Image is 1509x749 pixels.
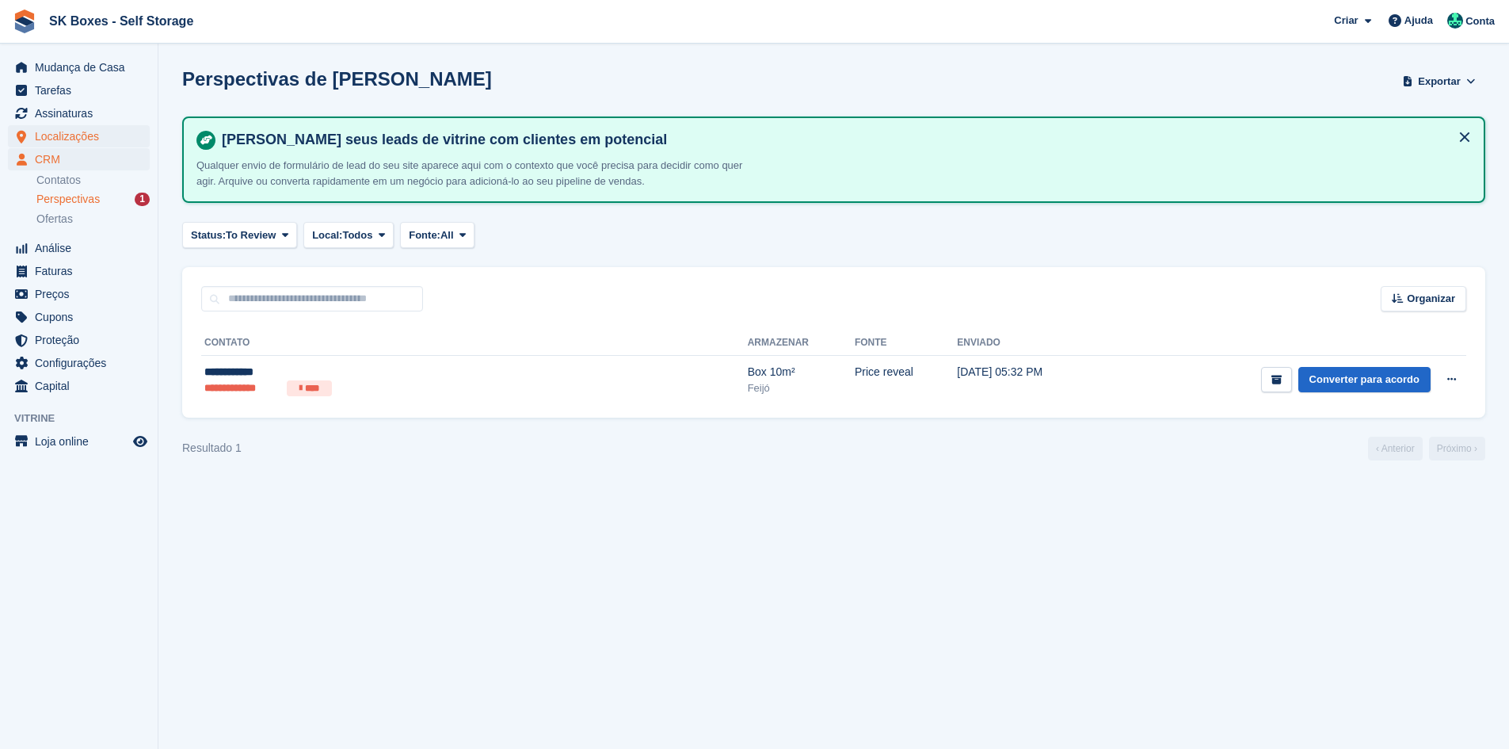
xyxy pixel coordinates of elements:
span: Perspectivas [36,192,100,207]
span: Ofertas [36,212,73,227]
th: Fonte [855,331,957,356]
a: menu [8,352,150,374]
a: menu [8,102,150,124]
h1: Perspectivas de [PERSON_NAME] [182,68,492,90]
a: menu [8,125,150,147]
a: Contatos [36,173,150,188]
span: Todos [342,227,372,243]
span: Vitrine [14,411,158,426]
a: menu [8,430,150,453]
span: Assinaturas [35,102,130,124]
th: Contato [201,331,748,356]
h4: [PERSON_NAME] seus leads de vitrine com clientes em potencial [215,131,1471,149]
a: Próximo [1429,437,1485,460]
span: Ajuda [1404,13,1433,29]
button: Local: Todos [303,222,394,248]
span: Cupons [35,306,130,328]
button: Fonte: All [400,222,474,248]
td: Price reveal [855,356,957,405]
span: CRM [35,148,130,170]
a: menu [8,283,150,305]
span: Status: [191,227,226,243]
a: menu [8,306,150,328]
span: Proteção [35,329,130,351]
span: Conta [1465,13,1495,29]
a: Ofertas [36,211,150,227]
span: Fonte: [409,227,440,243]
a: menu [8,148,150,170]
span: Tarefas [35,79,130,101]
td: [DATE] 05:32 PM [957,356,1107,405]
span: Configurações [35,352,130,374]
th: Enviado [957,331,1107,356]
span: Criar [1334,13,1358,29]
span: Capital [35,375,130,397]
button: Exportar [1400,68,1479,94]
nav: Page [1365,437,1488,460]
img: SK Boxes - Comercial [1447,13,1463,29]
a: Anterior [1368,437,1423,460]
div: 1 [135,193,150,206]
span: Organizar [1407,291,1455,307]
span: Mudança de Casa [35,56,130,78]
a: menu [8,237,150,259]
span: To Review [226,227,276,243]
p: Qualquer envio de formulário de lead do seu site aparece aqui com o contexto que você precisa par... [196,158,751,189]
a: menu [8,375,150,397]
img: stora-icon-8386f47178a22dfd0bd8f6a31ec36ba5ce8667c1dd55bd0f319d3a0aa187defe.svg [13,10,36,33]
div: Feijó [748,380,855,396]
span: Exportar [1418,74,1460,90]
a: menu [8,79,150,101]
span: Análise [35,237,130,259]
a: Perspectivas 1 [36,191,150,208]
button: Status: To Review [182,222,297,248]
span: Local: [312,227,342,243]
div: Box 10m² [748,364,855,380]
span: Faturas [35,260,130,282]
th: Armazenar [748,331,855,356]
a: SK Boxes - Self Storage [43,8,200,34]
a: menu [8,260,150,282]
span: Localizações [35,125,130,147]
span: Loja online [35,430,130,453]
span: All [440,227,454,243]
a: menu [8,329,150,351]
a: Converter para acordo [1298,367,1431,393]
a: Loja de pré-visualização [131,432,150,451]
span: Preços [35,283,130,305]
div: Resultado 1 [182,440,242,457]
a: menu [8,56,150,78]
